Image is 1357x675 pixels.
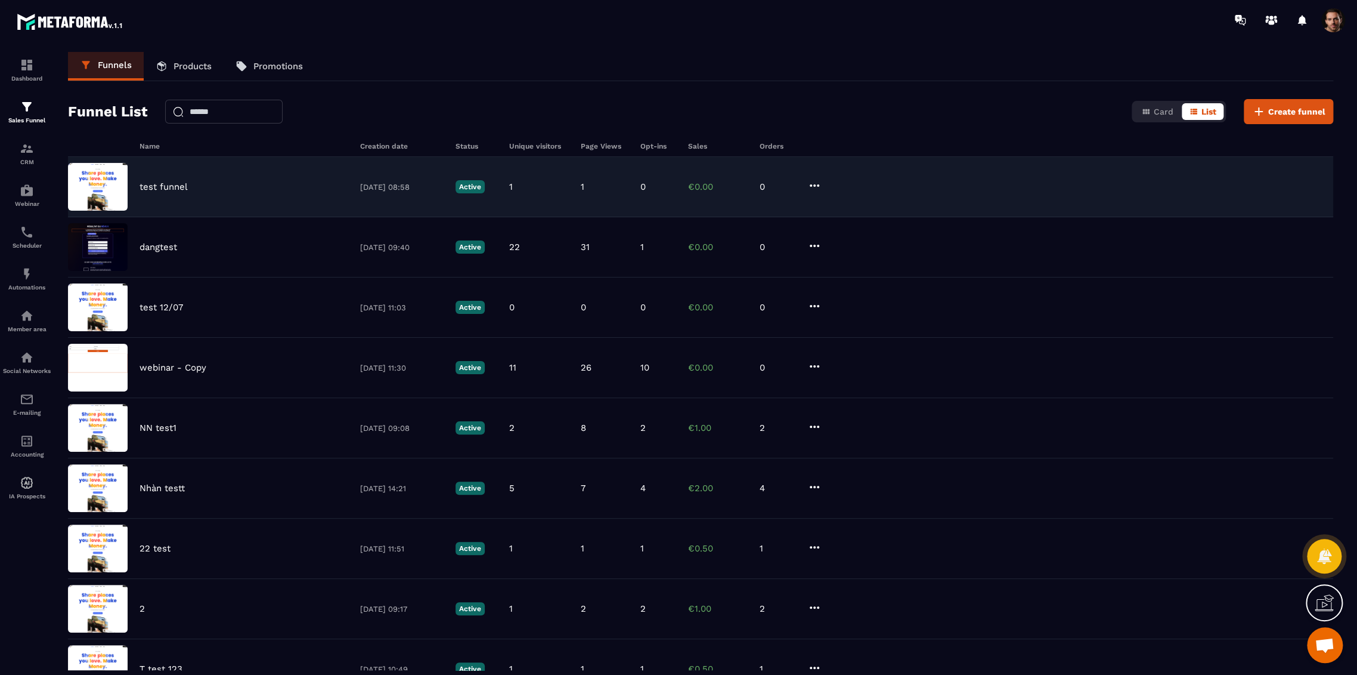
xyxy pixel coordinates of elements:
[174,61,212,72] p: Products
[1244,99,1333,124] button: Create funnel
[581,423,586,433] p: 8
[760,543,795,554] p: 1
[68,404,128,452] img: image
[688,302,748,313] p: €0.00
[68,525,128,572] img: image
[68,163,128,211] img: image
[360,303,444,312] p: [DATE] 11:03
[140,242,177,252] p: dangtest
[581,242,590,252] p: 31
[140,362,206,373] p: webinar - Copy
[640,543,644,554] p: 1
[640,603,646,614] p: 2
[360,665,444,674] p: [DATE] 10:49
[224,52,315,81] a: Promotions
[456,301,485,314] p: Active
[581,302,586,313] p: 0
[20,309,34,323] img: automations
[760,242,795,252] p: 0
[3,383,51,425] a: emailemailE-mailing
[688,543,748,554] p: €0.50
[760,181,795,192] p: 0
[688,181,748,192] p: €0.00
[68,223,128,271] img: image
[140,543,171,554] p: 22 test
[456,542,485,555] p: Active
[640,302,646,313] p: 0
[1307,627,1343,663] a: Mở cuộc trò chuyện
[3,451,51,458] p: Accounting
[3,409,51,416] p: E-mailing
[760,362,795,373] p: 0
[98,60,132,70] p: Funnels
[456,241,485,254] p: Active
[140,423,176,433] p: NN test1
[688,142,748,150] h6: Sales
[144,52,224,81] a: Products
[360,243,444,252] p: [DATE] 09:40
[1268,106,1325,118] span: Create funnel
[1134,103,1181,120] button: Card
[3,326,51,332] p: Member area
[509,664,513,674] p: 1
[3,91,51,132] a: formationformationSales Funnel
[3,216,51,258] a: schedulerschedulerScheduler
[360,484,444,493] p: [DATE] 14:21
[3,300,51,341] a: automationsautomationsMember area
[688,603,748,614] p: €1.00
[140,302,183,313] p: test 12/07
[640,242,644,252] p: 1
[456,361,485,374] p: Active
[3,242,51,249] p: Scheduler
[581,362,591,373] p: 26
[140,181,188,192] p: test funnel
[20,392,34,406] img: email
[68,464,128,512] img: image
[3,132,51,174] a: formationformationCRM
[20,141,34,156] img: formation
[3,117,51,124] p: Sales Funnel
[20,183,34,198] img: automations
[360,142,444,150] h6: Creation date
[20,350,34,365] img: social-network
[68,52,144,81] a: Funnels
[509,302,515,313] p: 0
[253,61,303,72] p: Promotions
[581,181,584,192] p: 1
[509,483,515,494] p: 5
[3,159,51,165] p: CRM
[3,201,51,207] p: Webinar
[20,225,34,239] img: scheduler
[3,75,51,82] p: Dashboard
[640,483,646,494] p: 4
[640,181,646,192] p: 0
[688,483,748,494] p: €2.00
[640,362,649,373] p: 10
[3,174,51,216] a: automationsautomationsWebinar
[688,664,748,674] p: €0.50
[509,142,569,150] h6: Unique visitors
[3,284,51,291] p: Automations
[509,362,516,373] p: 11
[360,605,444,614] p: [DATE] 09:17
[3,425,51,467] a: accountantaccountantAccounting
[68,344,128,392] img: image
[360,363,444,372] p: [DATE] 11:30
[640,664,644,674] p: 1
[581,664,584,674] p: 1
[456,180,485,193] p: Active
[760,483,795,494] p: 4
[20,58,34,72] img: formation
[509,543,513,554] p: 1
[20,476,34,490] img: automations
[760,664,795,674] p: 1
[3,493,51,500] p: IA Prospects
[688,242,748,252] p: €0.00
[760,142,795,150] h6: Orders
[509,603,513,614] p: 1
[360,424,444,433] p: [DATE] 09:08
[760,302,795,313] p: 0
[140,142,348,150] h6: Name
[688,362,748,373] p: €0.00
[140,483,185,494] p: Nhàn testt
